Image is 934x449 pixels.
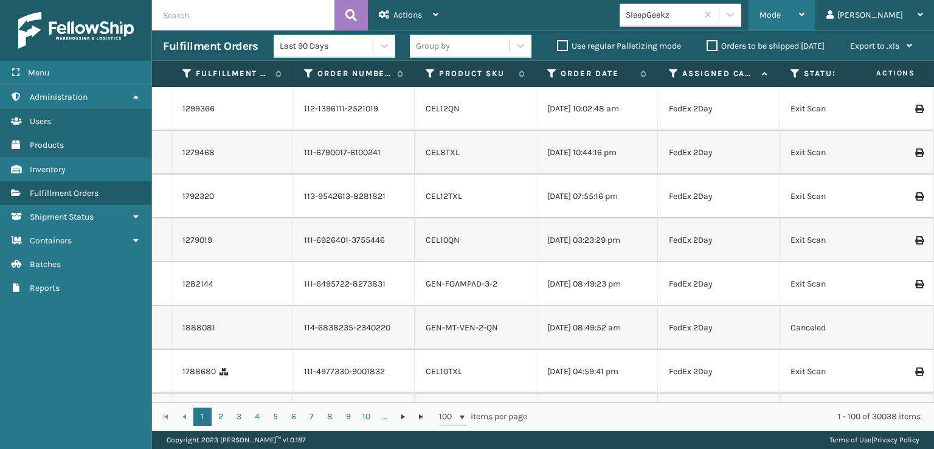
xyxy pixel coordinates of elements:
[536,175,658,218] td: [DATE] 07:55:16 pm
[293,262,415,306] td: 111-6495722-8273831
[915,280,922,288] i: Print Label
[557,41,681,51] label: Use regular Palletizing mode
[682,68,756,79] label: Assigned Carrier Service
[544,411,921,423] div: 1 - 100 of 30038 items
[536,87,658,131] td: [DATE] 10:02:48 am
[850,41,899,51] span: Export to .xls
[321,408,339,426] a: 8
[30,92,88,102] span: Administration
[426,103,460,114] a: CEL12QN
[780,262,901,306] td: Exit Scan
[804,68,877,79] label: Status
[280,40,374,52] div: Last 90 Days
[561,68,634,79] label: Order Date
[28,68,49,78] span: Menu
[536,131,658,175] td: [DATE] 10:44:16 pm
[230,408,248,426] a: 3
[293,218,415,262] td: 111-6926401-3755446
[193,408,212,426] a: 1
[163,39,258,54] h3: Fulfillment Orders
[248,408,266,426] a: 4
[780,175,901,218] td: Exit Scan
[536,262,658,306] td: [DATE] 08:49:23 pm
[339,408,358,426] a: 9
[416,40,450,52] div: Group by
[293,175,415,218] td: 113-9542613-8281821
[30,140,64,150] span: Products
[658,262,780,306] td: FedEx 2Day
[626,9,698,21] div: SleepGeekz
[412,408,431,426] a: Go to the last page
[182,278,213,290] a: 1282144
[838,63,922,83] span: Actions
[426,235,460,245] a: CEL10QN
[426,279,497,289] a: GEN-FOAMPAD-3-2
[829,436,871,444] a: Terms of Use
[18,12,134,49] img: logo
[658,306,780,350] td: FedEx 2Day
[30,283,60,293] span: Reports
[293,131,415,175] td: 111-6790017-6100241
[30,235,72,246] span: Containers
[915,105,922,113] i: Print Label
[293,350,415,394] td: 111-4977330-9001832
[182,322,215,334] a: 1888081
[829,431,919,449] div: |
[536,306,658,350] td: [DATE] 08:49:52 am
[780,350,901,394] td: Exit Scan
[658,218,780,262] td: FedEx 2Day
[780,218,901,262] td: Exit Scan
[167,431,306,449] p: Copyright 2023 [PERSON_NAME]™ v 1.0.187
[30,188,99,198] span: Fulfillment Orders
[536,394,658,437] td: [DATE] 10:18:24 pm
[293,306,415,350] td: 114-6838235-2340220
[376,408,394,426] a: ...
[658,131,780,175] td: FedEx 2Day
[30,259,61,270] span: Batches
[426,366,462,377] a: CEL10TXL
[426,191,462,201] a: CEL12TXL
[30,212,94,222] span: Shipment Status
[266,408,285,426] a: 5
[212,408,230,426] a: 2
[658,350,780,394] td: FedEx 2Day
[182,103,215,115] a: 1299366
[182,190,214,203] a: 1792320
[293,394,415,437] td: 112-1741059-6039438
[30,164,66,175] span: Inventory
[780,131,901,175] td: Exit Scan
[439,68,513,79] label: Product SKU
[658,87,780,131] td: FedEx 2Day
[873,436,919,444] a: Privacy Policy
[182,366,216,378] a: 1788680
[293,87,415,131] td: 112-1396111-2521019
[658,394,780,437] td: FedEx 2Day
[30,116,51,127] span: Users
[915,236,922,245] i: Print Label
[426,147,460,158] a: CEL8TXL
[915,367,922,376] i: Print Label
[439,408,528,426] span: items per page
[915,148,922,157] i: Print Label
[439,411,457,423] span: 100
[780,87,901,131] td: Exit Scan
[780,394,901,437] td: Exit Scan
[759,10,781,20] span: Mode
[285,408,303,426] a: 6
[394,408,412,426] a: Go to the next page
[658,175,780,218] td: FedEx 2Day
[536,350,658,394] td: [DATE] 04:59:41 pm
[417,412,426,422] span: Go to the last page
[426,322,498,333] a: GEN-MT-VEN-2-QN
[707,41,825,51] label: Orders to be shipped [DATE]
[393,10,422,20] span: Actions
[358,408,376,426] a: 10
[182,147,215,159] a: 1279468
[780,306,901,350] td: Canceled
[398,412,408,422] span: Go to the next page
[182,234,212,246] a: 1279019
[317,68,391,79] label: Order Number
[303,408,321,426] a: 7
[536,218,658,262] td: [DATE] 03:23:29 pm
[196,68,269,79] label: Fulfillment Order Id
